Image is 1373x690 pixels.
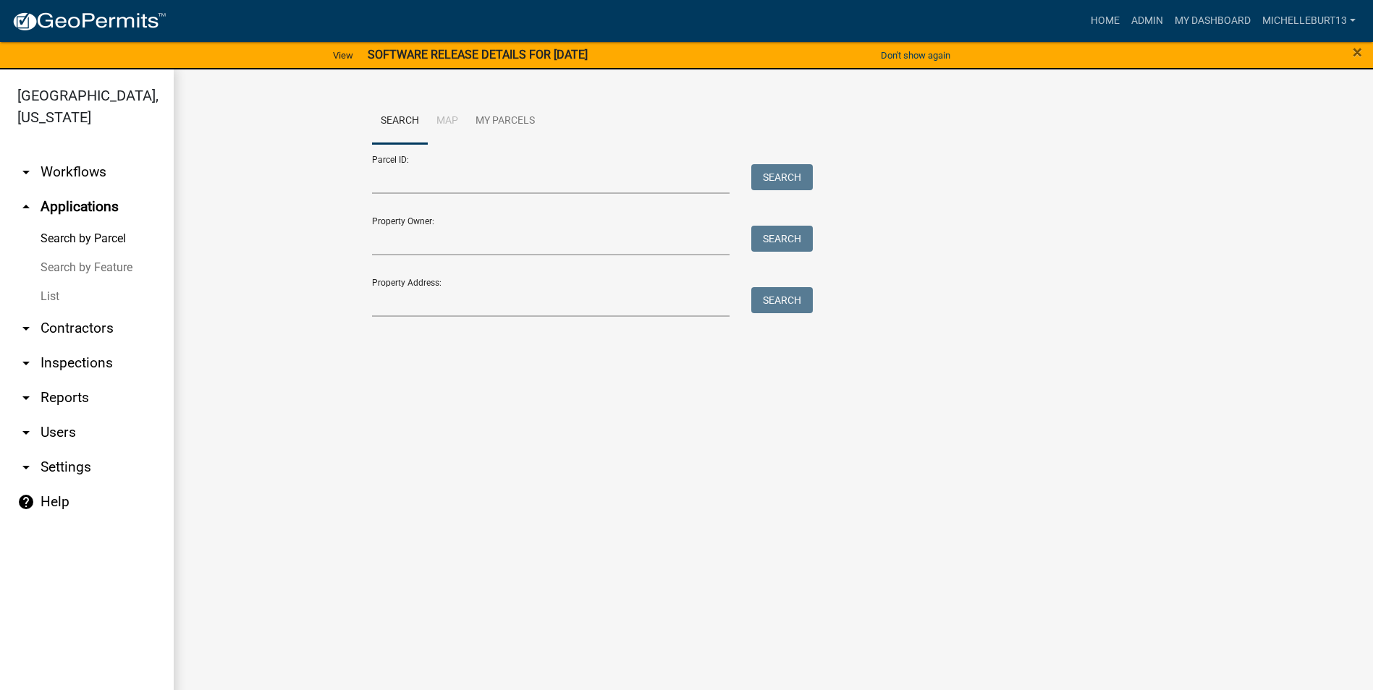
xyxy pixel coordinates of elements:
[1085,7,1125,35] a: Home
[1169,7,1256,35] a: My Dashboard
[372,98,428,145] a: Search
[1256,7,1361,35] a: michelleburt13
[17,389,35,406] i: arrow_drop_down
[1125,7,1169,35] a: Admin
[875,43,956,67] button: Don't show again
[327,43,359,67] a: View
[368,48,588,61] strong: SOFTWARE RELEASE DETAILS FOR [DATE]
[17,459,35,476] i: arrow_drop_down
[17,354,35,372] i: arrow_drop_down
[467,98,544,145] a: My Parcels
[17,424,35,441] i: arrow_drop_down
[17,320,35,337] i: arrow_drop_down
[1353,43,1362,61] button: Close
[751,287,813,313] button: Search
[17,198,35,216] i: arrow_drop_up
[17,163,35,181] i: arrow_drop_down
[17,493,35,511] i: help
[751,164,813,190] button: Search
[1353,42,1362,62] span: ×
[751,226,813,252] button: Search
